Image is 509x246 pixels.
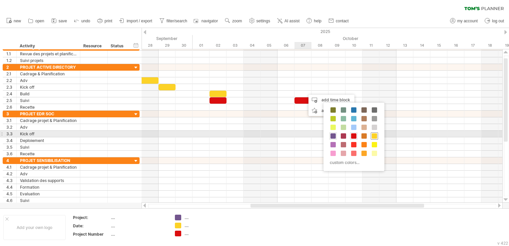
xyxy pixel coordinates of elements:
[73,223,110,229] div: Date:
[96,17,114,25] a: print
[6,117,16,124] div: 3.1
[202,19,218,23] span: navigator
[118,17,154,25] a: import / export
[5,17,23,25] a: new
[464,42,481,49] div: Friday, 17 October 2025
[284,19,299,23] span: AI assist
[6,151,16,157] div: 3.6
[20,171,77,177] div: Adv
[6,71,16,77] div: 2.1
[185,231,221,236] div: ....
[210,42,227,49] div: Thursday, 2 October 2025
[379,42,396,49] div: Sunday, 12 October 2025
[20,104,77,110] div: Recette
[6,84,16,90] div: 2.3
[6,164,16,170] div: 4.1
[20,64,77,70] div: PROJET ACTIVE DIRECTORY
[6,91,16,97] div: 2.4
[6,57,16,64] div: 1.2
[248,17,272,25] a: settings
[483,17,506,25] a: log out
[20,97,77,104] div: Suivi
[6,157,16,164] div: 4
[105,19,112,23] span: print
[6,51,16,57] div: 1.1
[193,17,220,25] a: navigator
[327,17,351,25] a: contact
[20,131,77,137] div: Kick off
[6,177,16,184] div: 4.3
[6,171,16,177] div: 4.2
[111,231,167,237] div: ....
[6,124,16,130] div: 3.2
[20,151,77,157] div: Recette
[20,144,77,150] div: Suivi
[6,137,16,144] div: 3.4
[457,19,478,23] span: my account
[14,19,21,23] span: new
[20,117,77,124] div: Cadrage projet & Planification
[6,111,16,117] div: 3
[6,131,16,137] div: 3.3
[345,42,362,49] div: Friday, 10 October 2025
[6,184,16,190] div: 4.4
[20,43,76,49] div: Activity
[83,43,104,49] div: Resource
[111,223,167,229] div: ....
[6,64,16,70] div: 2
[81,19,90,23] span: undo
[227,42,244,49] div: Friday, 3 October 2025
[158,17,189,25] a: filter/search
[20,124,77,130] div: Adv
[447,42,464,49] div: Thursday, 16 October 2025
[20,71,77,77] div: Cadrage & Planification
[167,19,187,23] span: filter/search
[20,91,77,97] div: Build
[111,43,125,49] div: Status
[20,164,77,170] div: Cadrage projet & Planification
[336,19,349,23] span: contact
[20,77,77,84] div: Adv
[20,137,77,144] div: Deploiement
[223,17,244,25] a: zoom
[185,215,221,220] div: ....
[256,19,270,23] span: settings
[72,17,92,25] a: undo
[35,19,44,23] span: open
[396,42,413,49] div: Monday, 13 October 2025
[492,19,504,23] span: log out
[311,42,328,49] div: Wednesday, 8 October 2025
[244,42,260,49] div: Saturday, 4 October 2025
[50,17,69,25] a: save
[481,42,498,49] div: Saturday, 18 October 2025
[73,215,110,220] div: Project:
[20,111,77,117] div: PROJET EDR SOC
[20,51,77,57] div: Revue des projets et planification
[232,19,242,23] span: zoom
[275,17,301,25] a: AI assist
[20,177,77,184] div: Validation des supports
[3,215,66,240] div: Add your own logo
[6,191,16,197] div: 4.5
[277,42,294,49] div: Monday, 6 October 2025
[159,42,176,49] div: Monday, 29 September 2025
[20,191,77,197] div: Evaluation
[327,158,379,167] div: custom colors...
[26,17,46,25] a: open
[362,42,379,49] div: Saturday, 11 October 2025
[430,42,447,49] div: Wednesday, 15 October 2025
[314,19,321,23] span: help
[20,84,77,90] div: Kick off
[59,19,67,23] span: save
[308,105,354,116] div: add icon
[20,197,77,204] div: Suivi
[260,42,277,49] div: Sunday, 5 October 2025
[20,157,77,164] div: PROJET SENSIBILISATION
[20,57,77,64] div: Suivi projets
[497,241,508,246] div: v 422
[111,215,167,220] div: ....
[6,77,16,84] div: 2.2
[6,144,16,150] div: 3.5
[20,184,77,190] div: Formation
[176,42,193,49] div: Tuesday, 30 September 2025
